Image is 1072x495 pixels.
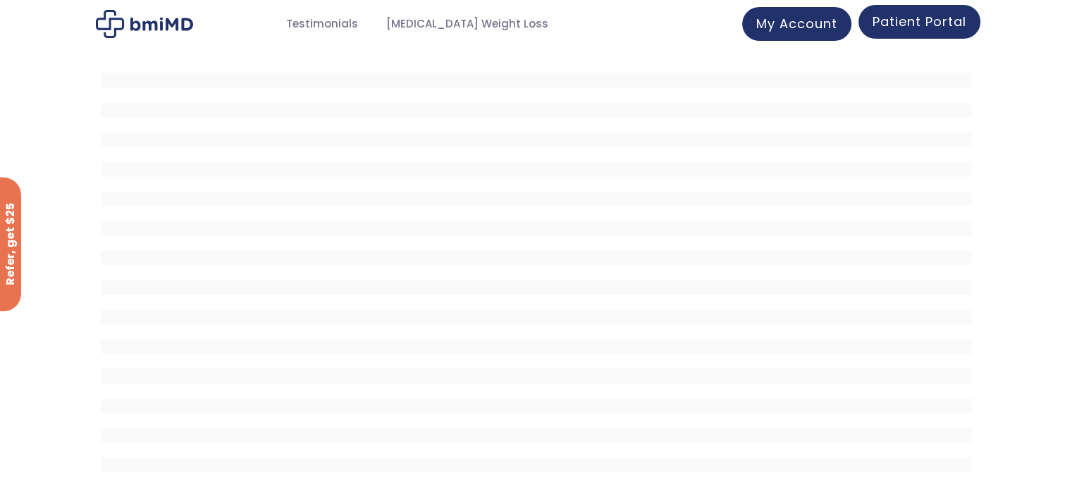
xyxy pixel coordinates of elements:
span: My Account [756,15,837,32]
span: [MEDICAL_DATA] Weight Loss [386,16,548,32]
span: Testimonials [286,16,358,32]
a: [MEDICAL_DATA] Weight Loss [372,11,562,38]
span: Patient Portal [873,13,966,30]
a: Testimonials [272,11,372,38]
a: My Account [742,7,851,41]
iframe: MDI Patient Messaging Portal [101,58,972,481]
img: Patient Messaging Portal [96,10,193,38]
a: Patient Portal [858,5,980,39]
iframe: Sign Up via Text for Offers [11,441,164,484]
